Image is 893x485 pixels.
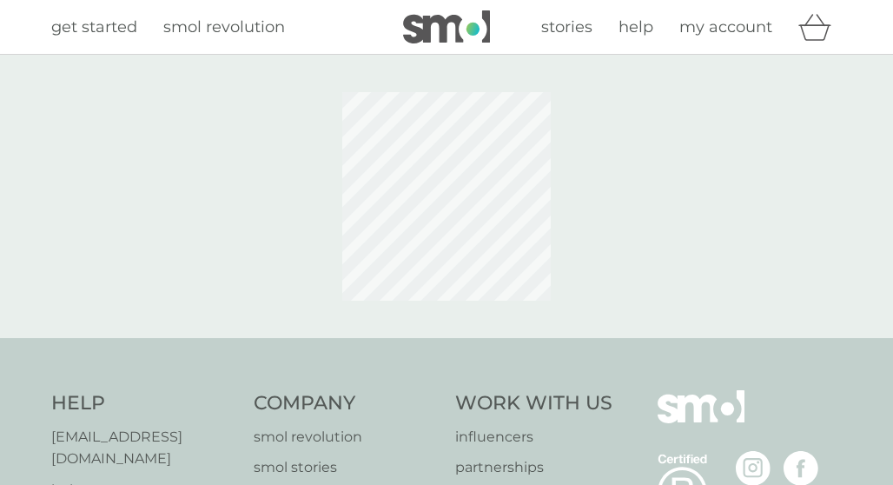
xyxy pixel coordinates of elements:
[679,17,772,37] span: my account
[51,17,137,37] span: get started
[163,17,285,37] span: smol revolution
[679,15,772,40] a: my account
[254,456,439,479] a: smol stories
[658,390,744,449] img: smol
[254,390,439,417] h4: Company
[51,15,137,40] a: get started
[254,426,439,448] a: smol revolution
[618,17,653,37] span: help
[541,15,592,40] a: stories
[455,390,612,417] h4: Work With Us
[51,390,236,417] h4: Help
[541,17,592,37] span: stories
[163,15,285,40] a: smol revolution
[798,10,842,44] div: basket
[618,15,653,40] a: help
[455,456,612,479] a: partnerships
[455,426,612,448] a: influencers
[403,10,490,43] img: smol
[51,426,236,470] a: [EMAIL_ADDRESS][DOMAIN_NAME]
